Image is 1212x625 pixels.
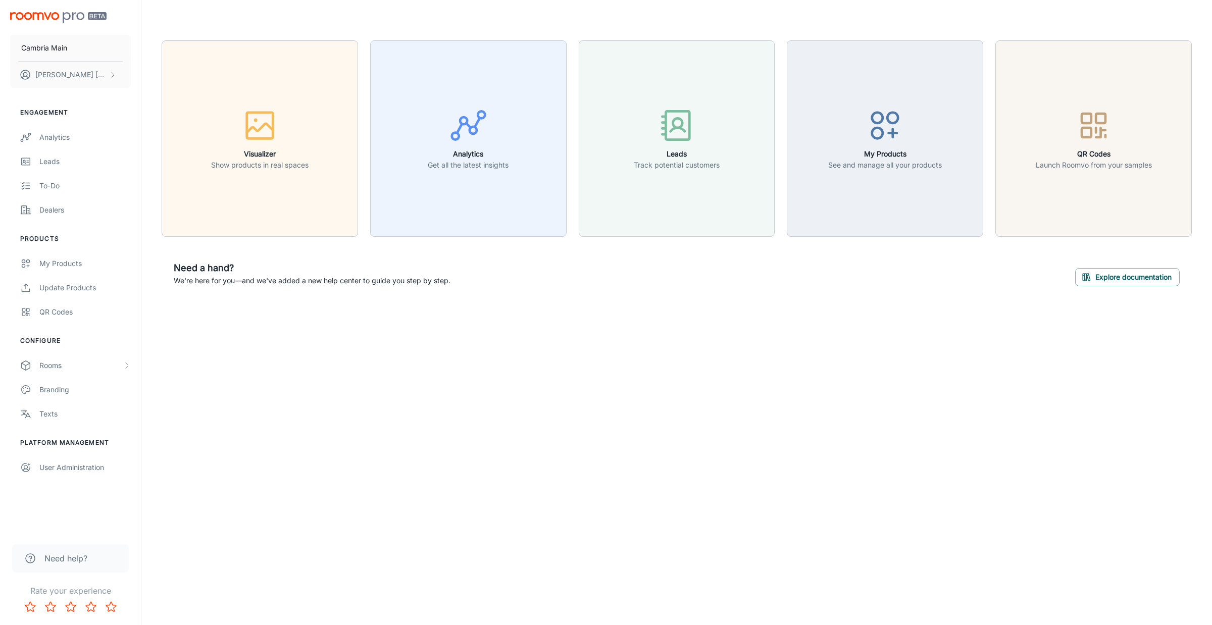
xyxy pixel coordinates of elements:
a: My ProductsSee and manage all your products [787,133,983,143]
div: Analytics [39,132,131,143]
a: Explore documentation [1075,271,1180,281]
h6: My Products [828,148,942,160]
div: Leads [39,156,131,167]
button: My ProductsSee and manage all your products [787,40,983,237]
p: Show products in real spaces [211,160,309,171]
p: See and manage all your products [828,160,942,171]
img: Roomvo PRO Beta [10,12,107,23]
a: QR CodesLaunch Roomvo from your samples [995,133,1192,143]
button: Cambria Main [10,35,131,61]
p: We're here for you—and we've added a new help center to guide you step by step. [174,275,450,286]
p: Get all the latest insights [428,160,509,171]
p: Cambria Main [21,42,67,54]
div: My Products [39,258,131,269]
button: QR CodesLaunch Roomvo from your samples [995,40,1192,237]
h6: Leads [634,148,720,160]
div: Update Products [39,282,131,293]
p: [PERSON_NAME] [PERSON_NAME] [35,69,107,80]
div: To-do [39,180,131,191]
h6: Need a hand? [174,261,450,275]
button: Explore documentation [1075,268,1180,286]
button: [PERSON_NAME] [PERSON_NAME] [10,62,131,88]
button: VisualizerShow products in real spaces [162,40,358,237]
button: LeadsTrack potential customers [579,40,775,237]
h6: Visualizer [211,148,309,160]
p: Launch Roomvo from your samples [1036,160,1152,171]
div: Dealers [39,204,131,216]
h6: QR Codes [1036,148,1152,160]
a: AnalyticsGet all the latest insights [370,133,567,143]
a: LeadsTrack potential customers [579,133,775,143]
button: AnalyticsGet all the latest insights [370,40,567,237]
h6: Analytics [428,148,509,160]
div: QR Codes [39,306,131,318]
p: Track potential customers [634,160,720,171]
